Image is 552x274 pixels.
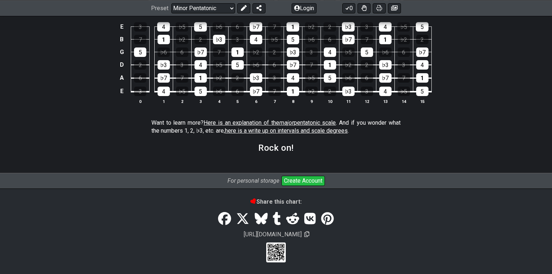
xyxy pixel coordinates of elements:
[287,87,299,96] div: 1
[250,47,262,57] div: ♭2
[213,35,225,44] div: ♭3
[213,73,225,83] div: ♭2
[117,20,126,33] td: E
[250,73,262,83] div: ♭3
[284,98,302,105] th: 8
[117,84,126,98] td: E
[268,47,281,57] div: 2
[305,35,318,44] div: ♭6
[268,35,281,44] div: ♭5
[250,60,262,70] div: ♭6
[210,98,228,105] th: 4
[195,47,207,57] div: ♭7
[266,242,286,262] div: Scan to view on your cellphone.
[302,98,321,105] th: 9
[213,87,225,96] div: ♭6
[416,73,428,83] div: 1
[134,22,147,32] div: 3
[176,47,188,57] div: 6
[379,87,392,96] div: 4
[398,47,410,57] div: 6
[416,87,428,96] div: 5
[287,22,299,32] div: 1
[305,87,318,96] div: ♭2
[305,60,318,70] div: 7
[213,47,225,57] div: 7
[251,198,302,205] b: Share this chart:
[398,60,410,70] div: 3
[204,119,336,126] span: Here is an explanation of the pentatonic scale
[213,22,225,32] div: ♭6
[394,98,413,105] th: 14
[252,209,270,229] a: Bluesky
[134,60,146,70] div: 2
[195,87,207,96] div: 5
[191,98,210,105] th: 3
[305,73,318,83] div: ♭5
[398,35,410,44] div: ♭2
[231,60,244,70] div: 5
[416,47,428,57] div: ♭7
[398,87,410,96] div: ♭5
[305,22,318,32] div: ♭2
[292,3,317,13] button: Login
[134,87,146,96] div: 3
[250,87,262,96] div: ♭7
[342,73,355,83] div: ♭6
[342,35,355,44] div: ♭7
[416,60,428,70] div: 4
[268,87,281,96] div: 7
[117,58,126,71] td: D
[304,231,309,238] span: Copy url to clipboard
[287,60,299,70] div: ♭7
[194,22,207,32] div: 5
[134,35,146,44] div: 7
[258,144,294,152] h2: Rock on!
[318,209,336,229] a: Pinterest
[243,230,303,239] span: [URL][DOMAIN_NAME]
[158,73,170,83] div: ♭7
[176,35,188,44] div: ♭2
[357,98,376,105] th: 12
[376,98,394,105] th: 13
[342,87,355,96] div: ♭3
[173,98,191,105] th: 2
[265,98,284,105] th: 7
[324,47,336,57] div: 4
[361,73,373,83] div: 6
[231,22,244,32] div: 6
[231,35,244,44] div: 3
[268,60,281,70] div: 6
[176,60,188,70] div: 3
[305,47,318,57] div: 3
[361,47,373,57] div: 5
[397,22,410,32] div: ♭5
[270,209,284,229] a: Tumblr
[158,87,170,96] div: 4
[151,119,401,135] p: Want to learn more? . And if you wonder what the numbers 1, 2, ♭3, etc. are, .
[281,176,325,186] button: Create Account
[342,22,355,32] div: ♭3
[342,3,355,13] button: 0
[287,73,299,83] div: 4
[158,60,170,70] div: ♭3
[176,87,188,96] div: ♭5
[157,22,170,32] div: 4
[117,46,126,58] td: G
[324,60,336,70] div: 1
[287,47,299,57] div: ♭3
[268,73,281,83] div: 3
[342,47,355,57] div: ♭5
[151,5,168,12] span: Preset
[234,209,252,229] a: Tweet
[379,35,392,44] div: 1
[324,87,336,96] div: 2
[379,73,392,83] div: ♭7
[323,22,336,32] div: 2
[250,22,262,32] div: ♭7
[195,73,207,83] div: 1
[154,98,173,105] th: 1
[379,22,392,32] div: 4
[302,209,318,229] a: VK
[231,47,244,57] div: 1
